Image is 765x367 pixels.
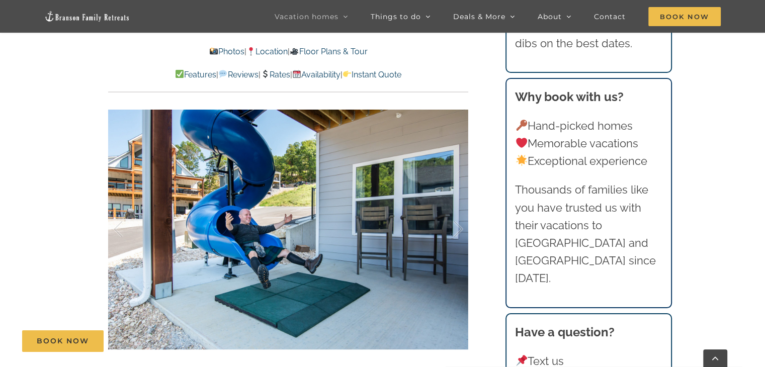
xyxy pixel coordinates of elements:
[453,13,505,20] span: Deals & More
[209,47,244,56] a: Photos
[218,70,258,79] a: Reviews
[108,45,468,58] p: | |
[343,70,351,78] img: 👉
[247,47,255,55] img: 📍
[290,47,298,55] img: 🎥
[515,325,615,339] strong: Have a question?
[516,120,527,131] img: 🔑
[515,117,662,170] p: Hand-picked homes Memorable vacations Exceptional experience
[292,70,341,79] a: Availability
[516,155,527,166] img: 🌟
[219,70,227,78] img: 💬
[44,11,130,22] img: Branson Family Retreats Logo
[175,70,216,79] a: Features
[261,70,290,79] a: Rates
[515,181,662,287] p: Thousands of families like you have trusted us with their vacations to [GEOGRAPHIC_DATA] and [GEO...
[261,70,269,78] img: 💲
[594,13,626,20] span: Contact
[210,47,218,55] img: 📸
[343,70,401,79] a: Instant Quote
[516,355,527,366] img: 📌
[108,68,468,81] p: | | | |
[246,47,288,56] a: Location
[290,47,367,56] a: Floor Plans & Tour
[176,70,184,78] img: ✅
[22,330,104,352] a: Book Now
[516,137,527,148] img: ❤️
[275,13,338,20] span: Vacation homes
[37,337,89,345] span: Book Now
[515,88,662,106] h3: Why book with us?
[371,13,421,20] span: Things to do
[293,70,301,78] img: 📆
[538,13,562,20] span: About
[648,7,721,26] span: Book Now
